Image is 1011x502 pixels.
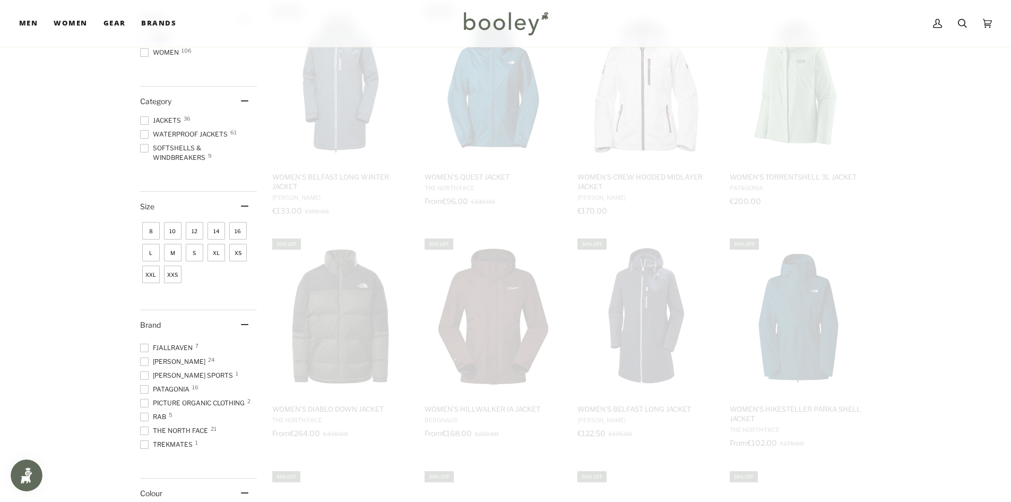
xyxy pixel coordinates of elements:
span: Size: L [142,244,160,261]
span: Brand [140,320,161,329]
span: Size: 8 [142,222,160,240]
span: Jackets [140,116,184,125]
span: Picture Organic Clothing [140,398,248,408]
span: Size: XXS [164,266,182,283]
span: 61 [230,130,237,135]
span: Size: 10 [164,222,182,240]
span: 2 [247,398,250,404]
span: 16 [192,385,198,390]
span: Size: M [164,244,182,261]
span: Trekmates [140,440,196,449]
span: Size: 16 [229,222,247,240]
span: 1 [236,371,238,376]
span: 106 [182,48,192,53]
span: Size: S [186,244,203,261]
span: 9 [208,153,212,158]
span: [PERSON_NAME] Sports [140,371,236,380]
span: Gear [103,18,126,29]
span: Size: 14 [208,222,225,240]
span: Size: XL [208,244,225,261]
span: Men [19,18,38,29]
span: 21 [211,426,217,431]
span: Fjallraven [140,343,196,353]
span: Category [140,97,171,106]
span: Size: XXL [142,266,160,283]
span: Rab [140,412,169,422]
span: Size [140,202,154,211]
span: Women [140,48,182,57]
span: The North Face [140,426,211,436]
span: Waterproof Jackets [140,130,231,139]
span: 36 [184,116,191,121]
span: Size: XS [229,244,247,261]
span: 1 [195,440,198,445]
iframe: Button to open loyalty program pop-up [11,460,42,491]
span: 7 [195,343,198,348]
img: Booley [459,8,552,39]
span: 24 [208,357,214,362]
span: [PERSON_NAME] [140,357,209,367]
span: Women [54,18,87,29]
span: Colour [140,489,170,498]
span: 5 [169,412,172,418]
span: Brands [141,18,176,29]
span: Patagonia [140,385,193,394]
span: Size: 12 [186,222,203,240]
span: Softshells & Windbreakers [140,143,257,163]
